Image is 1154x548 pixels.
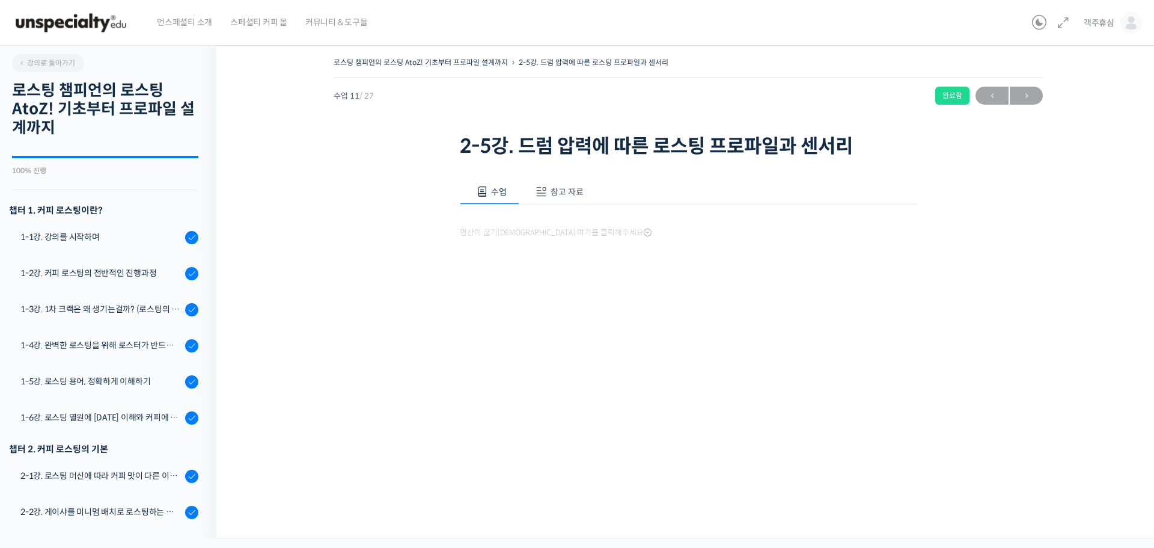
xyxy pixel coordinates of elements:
[20,339,182,352] div: 1-4강. 완벽한 로스팅을 위해 로스터가 반드시 갖춰야 할 것 (로스팅 목표 설정하기)
[12,167,198,174] div: 100% 진행
[1010,87,1043,105] a: 다음→
[975,88,1009,104] span: ←
[1084,17,1114,28] span: 객주휴심
[551,186,584,197] span: 참고 자료
[460,228,652,238] span: 영상이 끊기[DEMOGRAPHIC_DATA] 여기를 클릭해주세요
[1010,88,1043,104] span: →
[12,54,84,72] a: 강의로 돌아가기
[20,505,182,519] div: 2-2강. 게이샤를 미니멈 배치로 로스팅하는 이유 (로스터기 용량과 배치 사이즈)
[460,135,917,158] h1: 2-5강. 드럼 압력에 따른 로스팅 프로파일과 센서리
[359,91,374,101] span: / 27
[12,81,198,138] h2: 로스팅 챔피언의 로스팅 AtoZ! 기초부터 프로파일 설계까지
[334,92,374,100] span: 수업 11
[491,186,507,197] span: 수업
[20,469,182,482] div: 2-1강. 로스팅 머신에 따라 커피 맛이 다른 이유 (로스팅 머신의 매커니즘과 열원)
[334,58,508,67] a: 로스팅 챔피언의 로스팅 AtoZ! 기초부터 프로파일 설계까지
[20,230,182,244] div: 1-1강. 강의를 시작하며
[935,87,969,105] div: 완료함
[519,58,668,67] a: 2-5강. 드럼 압력에 따른 로스팅 프로파일과 센서리
[9,441,198,457] div: 챕터 2. 커피 로스팅의 기본
[9,202,198,218] h3: 챕터 1. 커피 로스팅이란?
[20,266,182,280] div: 1-2강. 커피 로스팅의 전반적인 진행과정
[20,375,182,388] div: 1-5강. 로스팅 용어, 정확하게 이해하기
[20,303,182,316] div: 1-3강. 1차 크랙은 왜 생기는걸까? (로스팅의 물리적, 화학적 변화)
[20,411,182,424] div: 1-6강. 로스팅 열원에 [DATE] 이해와 커피에 미치는 영향
[18,58,75,67] span: 강의로 돌아가기
[975,87,1009,105] a: ←이전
